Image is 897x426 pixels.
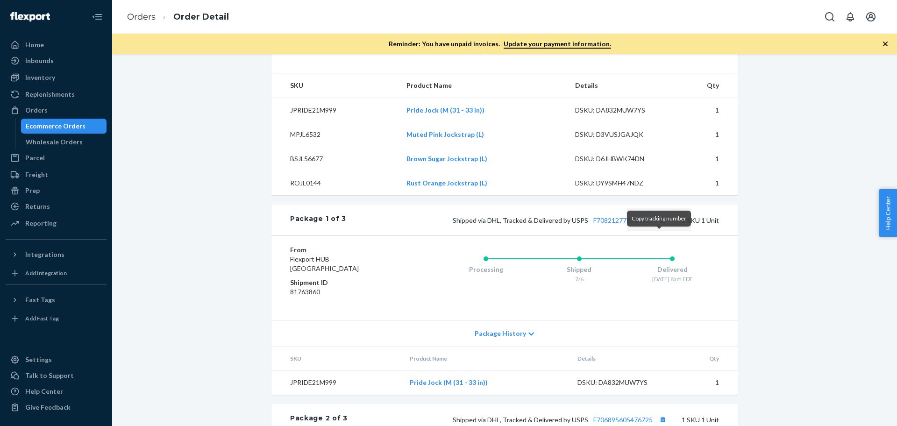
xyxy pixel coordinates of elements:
[21,119,107,134] a: Ecommerce Orders
[25,186,40,195] div: Prep
[570,347,673,370] th: Details
[25,73,55,82] div: Inventory
[575,130,663,139] div: DSKU: D3VUSJGAJQK
[6,53,107,68] a: Inbounds
[6,384,107,399] a: Help Center
[670,98,738,123] td: 1
[6,247,107,262] button: Integrations
[533,275,626,283] div: 7/6
[25,371,74,380] div: Talk to Support
[10,12,50,21] img: Flexport logo
[406,155,487,163] a: Brown Sugar Jockstrap (L)
[632,215,686,222] span: Copy tracking number
[290,287,402,297] dd: 81763860
[626,275,719,283] div: [DATE] 8am EDT
[439,265,533,274] div: Processing
[6,150,107,165] a: Parcel
[25,295,55,305] div: Fast Tags
[6,167,107,182] a: Freight
[568,73,670,98] th: Details
[120,3,236,31] ol: breadcrumbs
[820,7,839,26] button: Open Search Box
[25,269,67,277] div: Add Integration
[25,153,45,163] div: Parcel
[504,40,611,49] a: Update your payment information.
[271,347,402,370] th: SKU
[406,179,487,187] a: Rust Orange Jockstrap (L)
[25,403,71,412] div: Give Feedback
[290,413,348,426] div: Package 2 of 3
[25,355,52,364] div: Settings
[575,106,663,115] div: DSKU: DA832MUW7YS
[290,278,402,287] dt: Shipment ID
[6,352,107,367] a: Settings
[475,329,526,338] span: Package History
[25,40,44,50] div: Home
[453,416,669,424] span: Shipped via DHL, Tracked & Delivered by USPS
[25,219,57,228] div: Reporting
[346,214,719,226] div: 1 SKU 1 Unit
[406,130,484,138] a: Muted Pink Jockstrap (L)
[670,73,738,98] th: Qty
[841,7,860,26] button: Open notifications
[399,73,568,98] th: Product Name
[271,370,402,395] td: JPRIDE21M999
[577,378,665,387] div: DSKU: DA832MUW7YS
[25,387,63,396] div: Help Center
[670,122,738,147] td: 1
[593,216,653,224] a: F708212779283313
[25,250,64,259] div: Integrations
[271,98,399,123] td: JPRIDE21M999
[26,137,83,147] div: Wholesale Orders
[406,106,484,114] a: Pride Jock (M (31 - 33 in))
[626,265,719,274] div: Delivered
[593,416,653,424] a: F706895605476725
[25,170,48,179] div: Freight
[6,103,107,118] a: Orders
[673,370,738,395] td: 1
[6,368,107,383] a: Talk to Support
[6,292,107,307] button: Fast Tags
[25,90,75,99] div: Replenishments
[25,202,50,211] div: Returns
[271,171,399,195] td: ROJL0144
[6,70,107,85] a: Inventory
[173,12,229,22] a: Order Detail
[575,154,663,163] div: DSKU: D6JHBWK74DN
[670,171,738,195] td: 1
[533,265,626,274] div: Shipped
[410,378,488,386] a: Pride Jock (M (31 - 33 in))
[127,12,156,22] a: Orders
[271,73,399,98] th: SKU
[290,255,359,272] span: Flexport HUB [GEOGRAPHIC_DATA]
[670,147,738,171] td: 1
[673,347,738,370] th: Qty
[271,122,399,147] td: MPJL6532
[6,311,107,326] a: Add Fast Tag
[25,56,54,65] div: Inbounds
[290,214,346,226] div: Package 1 of 3
[290,245,402,255] dt: From
[25,314,59,322] div: Add Fast Tag
[6,199,107,214] a: Returns
[6,400,107,415] button: Give Feedback
[348,413,719,426] div: 1 SKU 1 Unit
[6,216,107,231] a: Reporting
[879,189,897,237] button: Help Center
[21,135,107,149] a: Wholesale Orders
[88,7,107,26] button: Close Navigation
[271,147,399,171] td: BSJL56677
[25,106,48,115] div: Orders
[6,87,107,102] a: Replenishments
[861,7,880,26] button: Open account menu
[6,266,107,281] a: Add Integration
[389,39,611,49] p: Reminder: You have unpaid invoices.
[6,183,107,198] a: Prep
[453,216,669,224] span: Shipped via DHL, Tracked & Delivered by USPS
[6,37,107,52] a: Home
[575,178,663,188] div: DSKU: DY9SMH47NDZ
[26,121,85,131] div: Ecommerce Orders
[656,413,669,426] button: Copy tracking number
[402,347,570,370] th: Product Name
